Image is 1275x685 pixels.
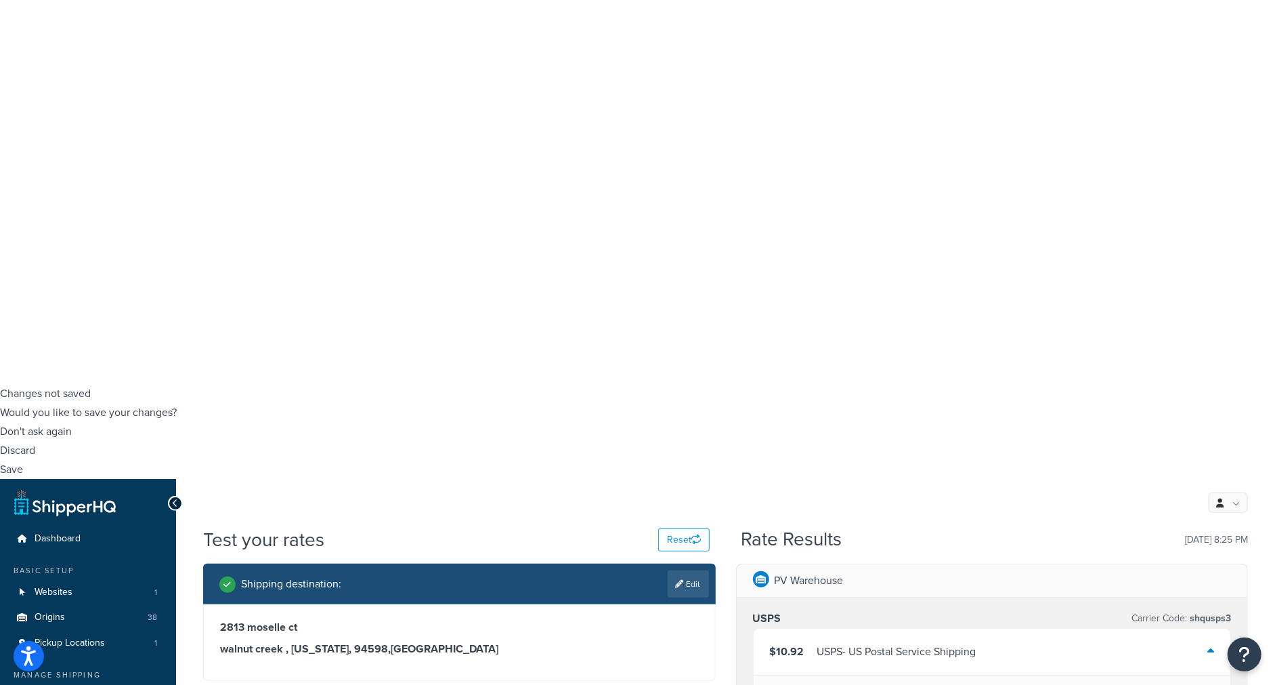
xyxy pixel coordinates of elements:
[10,565,166,577] div: Basic Setup
[241,578,341,590] h2: Shipping destination :
[10,605,166,630] li: Origins
[10,580,166,605] li: Websites
[1228,638,1261,671] button: Open Resource Center
[770,644,804,659] span: $10.92
[10,669,166,681] div: Manage Shipping
[817,642,976,661] div: USPS - US Postal Service Shipping
[10,580,166,605] a: Websites1
[10,526,166,552] a: Dashboard
[668,570,709,598] a: Edit
[775,571,844,590] p: PV Warehouse
[154,587,157,598] span: 1
[1131,609,1231,628] p: Carrier Code:
[35,612,65,623] span: Origins
[148,612,157,623] span: 38
[658,528,710,552] button: Reset
[154,638,157,649] span: 1
[220,621,699,634] h3: 2813 moselle ct
[35,638,105,649] span: Pickup Locations
[10,631,166,656] a: Pickup Locations1
[1187,611,1231,625] span: shqusps3
[35,533,81,545] span: Dashboard
[741,529,842,550] h2: Rate Results
[220,642,699,656] h3: walnut creek , [US_STATE], 94598 , [GEOGRAPHIC_DATA]
[10,605,166,630] a: Origins38
[1185,531,1248,549] p: [DATE] 8:25 PM
[203,526,324,553] h1: Test your rates
[35,587,72,598] span: Websites
[10,631,166,656] li: Pickup Locations
[753,612,781,625] h3: USPS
